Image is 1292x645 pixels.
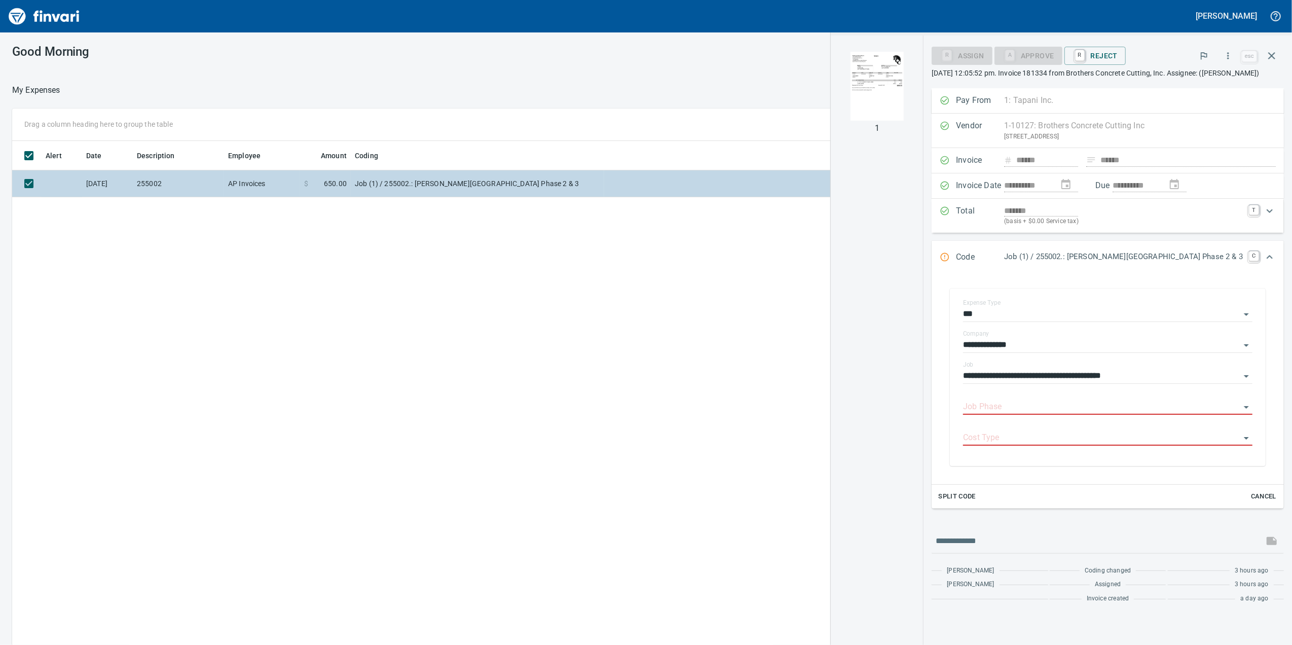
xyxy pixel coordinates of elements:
[1249,205,1259,215] a: T
[1064,47,1126,65] button: RReject
[308,150,347,162] span: Amount
[963,362,974,368] label: Job
[1242,51,1257,62] a: esc
[1239,400,1253,414] button: Open
[86,150,102,162] span: Date
[947,580,994,590] span: [PERSON_NAME]
[932,274,1284,509] div: Expand
[82,170,133,197] td: [DATE]
[956,251,1004,264] p: Code
[842,52,911,121] img: Page 1
[932,68,1284,78] p: [DATE] 12:05:52 pm. Invoice 181334 from Brothers Concrete Cutting, Inc. Assignee: ([PERSON_NAME])
[1239,307,1253,321] button: Open
[936,489,978,505] button: Split Code
[324,178,347,189] span: 650.00
[133,170,224,197] td: 255002
[1240,594,1269,604] span: a day ago
[1235,580,1269,590] span: 3 hours ago
[956,205,1004,227] p: Total
[1073,47,1118,64] span: Reject
[1095,580,1121,590] span: Assigned
[938,491,976,503] span: Split Code
[12,84,60,96] p: My Expenses
[137,150,175,162] span: Description
[24,119,173,129] p: Drag a column heading here to group the table
[321,150,347,162] span: Amount
[46,150,62,162] span: Alert
[875,122,879,134] p: 1
[963,331,989,337] label: Company
[355,150,378,162] span: Coding
[228,150,261,162] span: Employee
[304,178,308,189] span: $
[1194,8,1260,24] button: [PERSON_NAME]
[355,150,391,162] span: Coding
[963,300,1001,306] label: Expense Type
[1239,338,1253,352] button: Open
[12,45,334,59] h3: Good Morning
[1193,45,1215,67] button: Flag
[1004,251,1243,263] p: Job (1) / 255002.: [PERSON_NAME][GEOGRAPHIC_DATA] Phase 2 & 3
[228,150,274,162] span: Employee
[932,241,1284,274] div: Expand
[1239,431,1253,445] button: Open
[1247,489,1280,505] button: Cancel
[1085,566,1131,576] span: Coding changed
[86,150,115,162] span: Date
[1250,491,1277,503] span: Cancel
[1260,529,1284,553] span: This records your message into the invoice and notifies anyone mentioned
[1196,11,1257,21] h5: [PERSON_NAME]
[46,150,75,162] span: Alert
[932,51,992,59] div: Assign
[137,150,188,162] span: Description
[947,566,994,576] span: [PERSON_NAME]
[932,199,1284,233] div: Expand
[6,4,82,28] img: Finvari
[994,51,1062,59] div: Job Phase required
[224,170,300,197] td: AP Invoices
[1075,50,1085,61] a: R
[351,170,604,197] td: Job (1) / 255002.: [PERSON_NAME][GEOGRAPHIC_DATA] Phase 2 & 3
[1217,45,1239,67] button: More
[1239,369,1253,383] button: Open
[1004,217,1243,227] p: (basis + $0.00 Service tax)
[1235,566,1269,576] span: 3 hours ago
[1239,44,1284,68] span: Close invoice
[1249,251,1259,261] a: C
[1087,594,1129,604] span: Invoice created
[12,84,60,96] nav: breadcrumb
